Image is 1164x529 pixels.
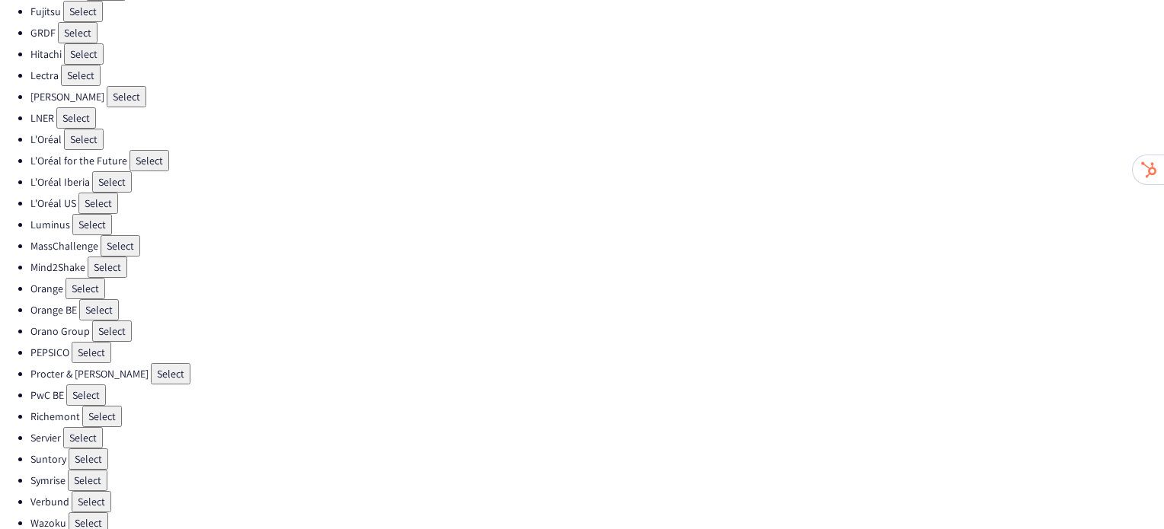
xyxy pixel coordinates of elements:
li: Lectra [30,65,1164,86]
button: Select [64,129,104,150]
li: Symrise [30,470,1164,491]
li: PEPSICO [30,342,1164,363]
li: Orange BE [30,299,1164,320]
button: Select [66,278,105,299]
button: Select [63,427,103,448]
button: Select [107,86,146,107]
li: L'Oréal [30,129,1164,150]
li: Fujitsu [30,1,1164,22]
button: Select [68,470,107,491]
li: Procter & [PERSON_NAME] [30,363,1164,384]
li: PwC BE [30,384,1164,406]
li: Suntory [30,448,1164,470]
li: LNER [30,107,1164,129]
li: Orange [30,278,1164,299]
li: GRDF [30,22,1164,43]
button: Select [56,107,96,129]
button: Select [72,214,112,235]
button: Select [58,22,98,43]
button: Select [64,43,104,65]
li: L'Oréal for the Future [30,150,1164,171]
button: Select [72,491,111,512]
button: Select [82,406,122,427]
button: Select [63,1,103,22]
button: Select [92,320,132,342]
li: L'Oréal US [30,193,1164,214]
li: Mind2Shake [30,257,1164,278]
li: Servier [30,427,1164,448]
li: Hitachi [30,43,1164,65]
li: [PERSON_NAME] [30,86,1164,107]
li: Luminus [30,214,1164,235]
li: Verbund [30,491,1164,512]
button: Select [61,65,101,86]
button: Select [72,342,111,363]
li: Richemont [30,406,1164,427]
li: L'Oréal Iberia [30,171,1164,193]
button: Select [66,384,106,406]
button: Select [78,193,118,214]
button: Select [79,299,119,320]
button: Select [69,448,108,470]
button: Select [92,171,132,193]
button: Select [151,363,190,384]
button: Select [88,257,127,278]
button: Select [130,150,169,171]
li: Orano Group [30,320,1164,342]
iframe: Chat Widget [1088,456,1164,529]
button: Select [101,235,140,257]
li: MassChallenge [30,235,1164,257]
